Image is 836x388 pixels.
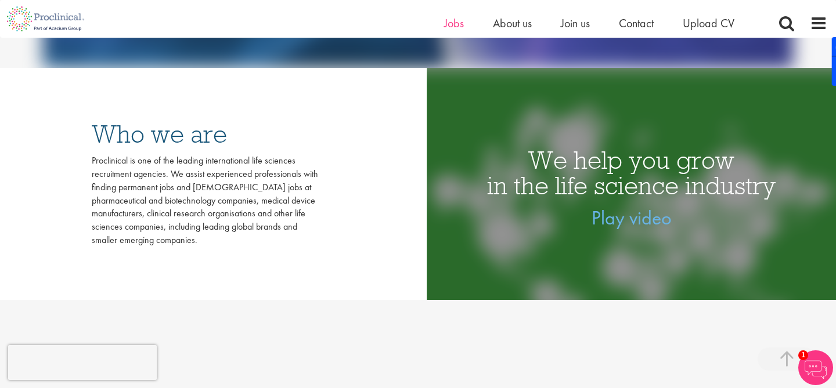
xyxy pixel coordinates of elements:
[798,350,833,385] img: Chatbot
[683,16,734,31] a: Upload CV
[427,147,836,198] h1: We help you grow in the life science industry
[561,16,590,31] a: Join us
[444,16,464,31] a: Jobs
[92,121,318,147] h3: Who we are
[592,205,672,230] a: Play video
[619,16,654,31] a: Contact
[8,345,157,380] iframe: reCAPTCHA
[92,154,318,247] div: Proclinical is one of the leading international life sciences recruitment agencies. We assist exp...
[493,16,532,31] a: About us
[798,350,808,360] span: 1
